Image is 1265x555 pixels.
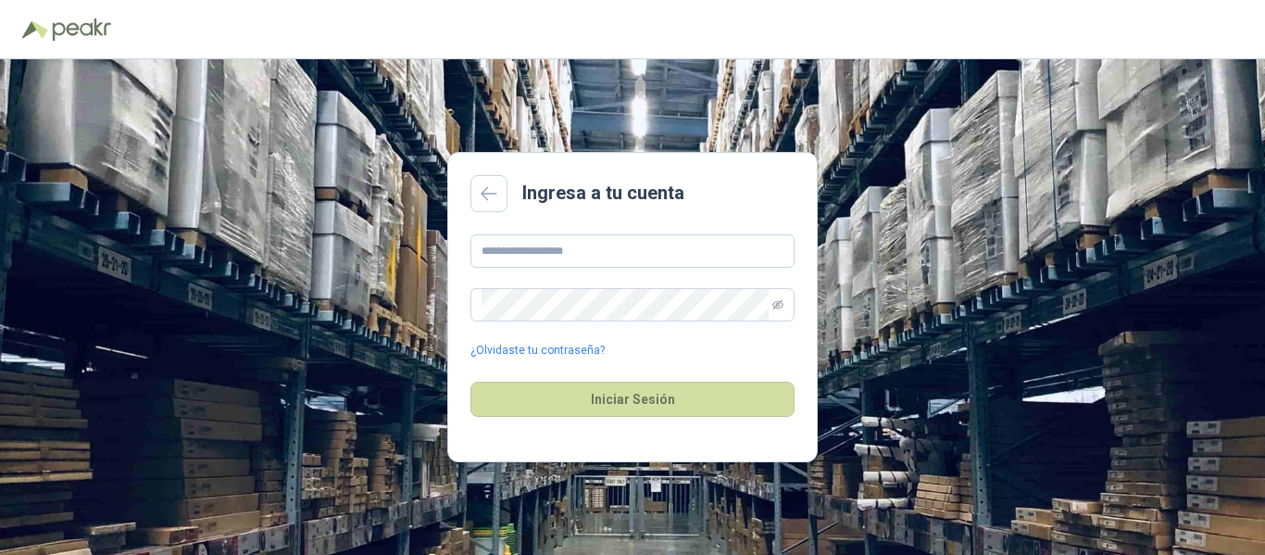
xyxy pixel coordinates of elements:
span: eye-invisible [772,299,783,310]
a: ¿Olvidaste tu contraseña? [470,342,605,359]
button: Iniciar Sesión [470,382,795,417]
img: Peakr [52,19,111,41]
img: Logo [22,20,48,39]
h2: Ingresa a tu cuenta [522,179,684,208]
